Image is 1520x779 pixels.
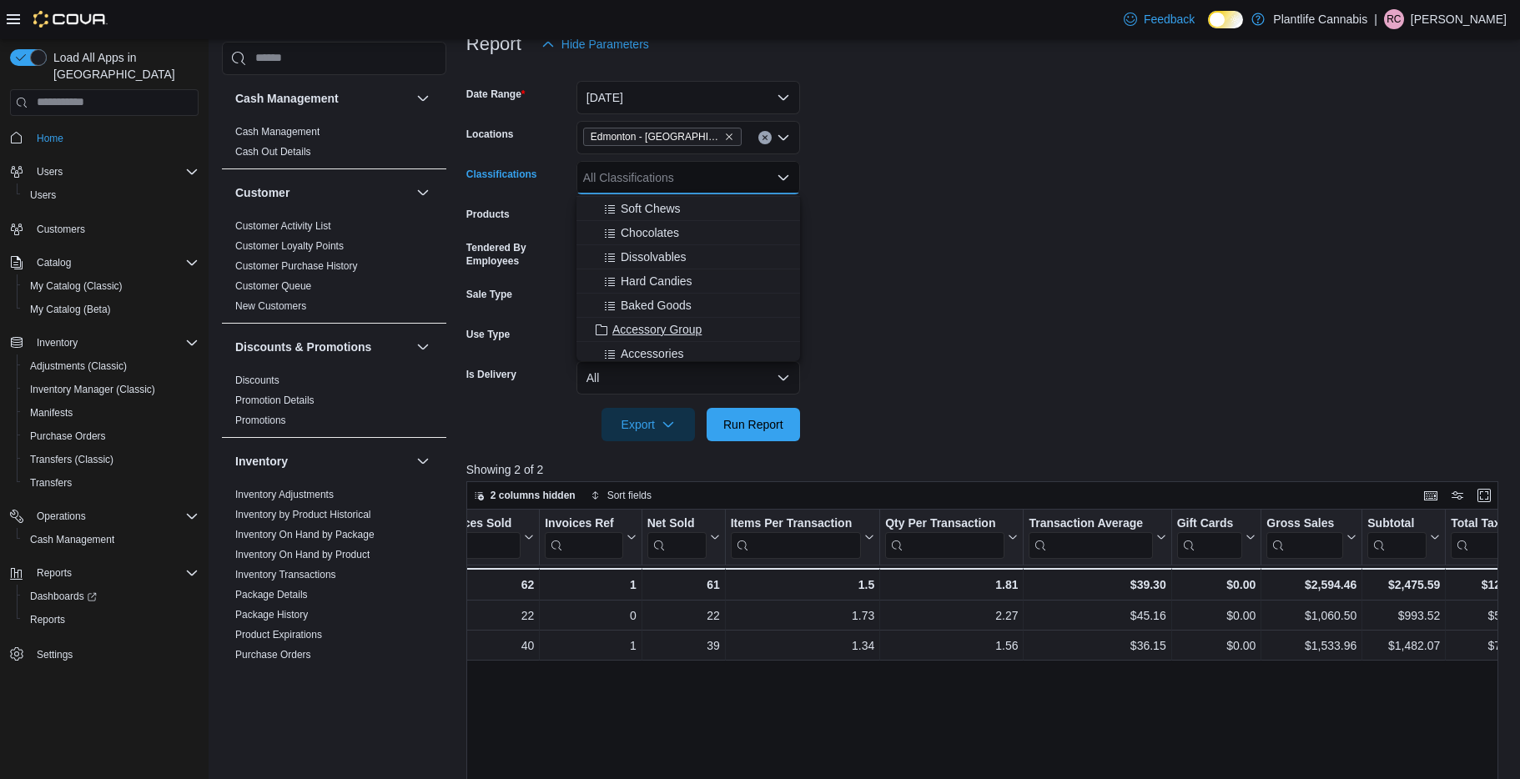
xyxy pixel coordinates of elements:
[235,488,334,501] span: Inventory Adjustments
[30,253,199,273] span: Catalog
[3,217,205,241] button: Customers
[1266,636,1356,656] div: $1,533.96
[576,294,800,318] button: Baked Goods
[731,606,875,626] div: 1.73
[647,515,706,558] div: Net Sold
[1117,3,1201,36] a: Feedback
[23,185,199,205] span: Users
[30,613,65,626] span: Reports
[235,125,320,138] span: Cash Management
[885,636,1018,656] div: 1.56
[1387,9,1401,29] span: RC
[235,146,311,158] a: Cash Out Details
[23,530,121,550] a: Cash Management
[17,401,205,425] button: Manifests
[621,200,681,217] span: Soft Chews
[1367,515,1427,531] div: Subtotal
[30,333,84,353] button: Inventory
[235,299,306,313] span: New Customers
[23,276,129,296] a: My Catalog (Classic)
[235,568,336,581] span: Inventory Transactions
[23,356,199,376] span: Adjustments (Classic)
[30,563,199,583] span: Reports
[576,342,800,366] button: Accessories
[23,299,199,319] span: My Catalog (Beta)
[1029,575,1165,595] div: $39.30
[23,450,120,470] a: Transfers (Classic)
[17,298,205,321] button: My Catalog (Beta)
[413,183,433,203] button: Customer
[1176,636,1256,656] div: $0.00
[1367,575,1440,595] div: $2,475.59
[436,636,534,656] div: 40
[30,253,78,273] button: Catalog
[466,288,512,301] label: Sale Type
[607,489,652,502] span: Sort fields
[1266,606,1356,626] div: $1,060.50
[885,515,1004,558] div: Qty Per Transaction
[37,648,73,661] span: Settings
[23,473,199,493] span: Transfers
[885,515,1004,531] div: Qty Per Transaction
[545,575,636,595] div: 1
[1367,515,1427,558] div: Subtotal
[1266,515,1356,558] button: Gross Sales
[23,426,199,446] span: Purchase Orders
[30,333,199,353] span: Inventory
[576,221,800,245] button: Chocolates
[466,128,514,141] label: Locations
[30,188,56,202] span: Users
[885,606,1018,626] div: 2.27
[235,395,315,406] a: Promotion Details
[17,274,205,298] button: My Catalog (Classic)
[647,606,720,626] div: 22
[23,450,199,470] span: Transfers (Classic)
[436,575,534,595] div: 62
[235,126,320,138] a: Cash Management
[576,269,800,294] button: Hard Candies
[413,451,433,471] button: Inventory
[413,88,433,108] button: Cash Management
[235,90,339,107] h3: Cash Management
[491,489,576,502] span: 2 columns hidden
[30,128,199,148] span: Home
[576,361,800,395] button: All
[545,515,636,558] button: Invoices Ref
[576,81,800,114] button: [DATE]
[235,184,410,201] button: Customer
[30,506,93,526] button: Operations
[621,297,692,314] span: Baked Goods
[37,132,63,145] span: Home
[30,219,92,239] a: Customers
[885,575,1018,595] div: 1.81
[235,339,410,355] button: Discounts & Promotions
[30,643,199,664] span: Settings
[17,448,205,471] button: Transfers (Classic)
[30,383,155,396] span: Inventory Manager (Classic)
[235,374,279,387] span: Discounts
[222,370,446,437] div: Discounts & Promotions
[1447,485,1467,505] button: Display options
[23,610,72,630] a: Reports
[466,368,516,381] label: Is Delivery
[1029,515,1152,558] div: Transaction Average
[235,279,311,293] span: Customer Queue
[17,528,205,551] button: Cash Management
[1029,636,1165,656] div: $36.15
[1029,606,1165,626] div: $45.16
[47,49,199,83] span: Load All Apps in [GEOGRAPHIC_DATA]
[23,426,113,446] a: Purchase Orders
[235,239,344,253] span: Customer Loyalty Points
[1208,28,1209,29] span: Dark Mode
[3,251,205,274] button: Catalog
[23,379,162,400] a: Inventory Manager (Classic)
[235,280,311,292] a: Customer Queue
[621,273,692,289] span: Hard Candies
[235,374,279,386] a: Discounts
[1411,9,1507,29] p: [PERSON_NAME]
[1367,515,1440,558] button: Subtotal
[1266,515,1343,558] div: Gross Sales
[235,339,371,355] h3: Discounts & Promotions
[730,515,874,558] button: Items Per Transaction
[583,128,742,146] span: Edmonton - Windermere South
